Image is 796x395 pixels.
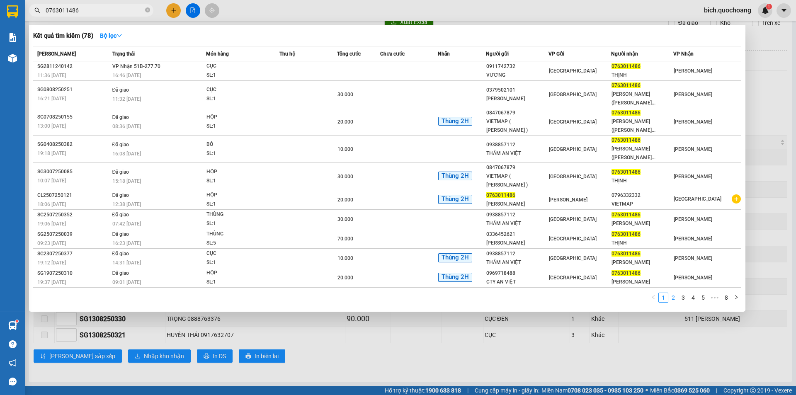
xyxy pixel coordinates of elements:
div: CTY AN VIỆT [486,278,548,286]
div: [PERSON_NAME] [486,200,548,208]
span: 19:37 [DATE] [37,279,66,285]
div: 0911742732 [486,62,548,71]
span: 20.000 [337,197,353,203]
span: Thùng 2H [438,253,472,262]
span: 15:18 [DATE] [112,178,141,184]
span: left [651,295,656,300]
span: [PERSON_NAME] [674,92,712,97]
span: Đã giao [112,270,129,276]
span: [PERSON_NAME] [674,119,712,125]
input: Tìm tên, số ĐT hoặc mã đơn [46,6,143,15]
span: close-circle [145,7,150,15]
span: Thùng 2H [438,172,472,181]
span: Thùng 2H [438,195,472,204]
div: CL2507250121 [37,191,110,200]
div: CỤC [206,62,269,71]
div: HỘP [206,191,269,200]
span: Đã giao [112,251,129,257]
div: SG3007250085 [37,167,110,176]
div: SL: 1 [206,200,269,209]
div: 0938857112 [486,211,548,219]
div: [PERSON_NAME] [612,219,673,228]
span: 0763011486 [612,251,641,257]
div: 0938857112 [486,250,548,258]
span: 16:21 [DATE] [37,96,66,102]
div: 0847067879 [486,109,548,117]
span: 08:36 [DATE] [112,124,141,129]
span: 30.000 [337,216,353,222]
img: solution-icon [8,33,17,42]
div: SG0808250251 [37,85,110,94]
span: [GEOGRAPHIC_DATA] [549,92,597,97]
span: 18:06 [DATE] [37,201,66,207]
a: 8 [722,293,731,302]
h3: Kết quả tìm kiếm ( 78 ) [33,32,93,40]
a: 5 [699,293,708,302]
span: [GEOGRAPHIC_DATA] [549,275,597,281]
div: THẮM AN VIỆT [486,149,548,158]
div: SL: 1 [206,219,269,228]
span: [PERSON_NAME] [674,216,712,222]
span: [GEOGRAPHIC_DATA] [674,196,721,202]
div: [PERSON_NAME] [612,278,673,286]
span: [PERSON_NAME] [674,174,712,179]
div: CỤC [206,85,269,95]
span: Đã giao [112,114,129,120]
span: 07:42 [DATE] [112,221,141,227]
span: [GEOGRAPHIC_DATA] [549,68,597,74]
img: warehouse-icon [8,321,17,330]
span: 13:00 [DATE] [37,123,66,129]
span: 70.000 [337,236,353,242]
span: 0763011486 [612,82,641,88]
span: 0763011486 [612,110,641,116]
span: 10.000 [337,255,353,261]
div: HỘP [206,269,269,278]
span: [PERSON_NAME] [674,146,712,152]
div: THẮM AN VIỆT [486,258,548,267]
span: 0763011486 [612,270,641,276]
span: 10.000 [337,146,353,152]
div: VIETMAP [612,200,673,208]
span: [PERSON_NAME] [37,51,76,57]
div: [PERSON_NAME] ([PERSON_NAME]... [612,145,673,162]
span: VP Gửi [548,51,564,57]
span: 0763011486 [612,169,641,175]
div: HỘP [206,167,269,177]
button: Bộ lọcdown [93,29,129,42]
div: [PERSON_NAME] [612,258,673,267]
span: 19:06 [DATE] [37,221,66,227]
span: 0763011486 [612,63,641,69]
span: Chưa cước [380,51,405,57]
div: SL: 1 [206,177,269,186]
button: right [731,293,741,303]
a: 4 [689,293,698,302]
div: VIETMAP ( [PERSON_NAME] ) [486,117,548,135]
span: 10:07 [DATE] [37,178,66,184]
div: SL: 1 [206,258,269,267]
strong: Bộ lọc [100,32,122,39]
div: THỊNH [612,239,673,247]
div: SL: 1 [206,149,269,158]
span: 20.000 [337,275,353,281]
li: Next Page [731,293,741,303]
div: SL: 1 [206,71,269,80]
span: notification [9,359,17,367]
div: SL: 1 [206,122,269,131]
span: Người nhận [611,51,638,57]
span: 09:01 [DATE] [112,279,141,285]
li: 3 [678,293,688,303]
span: Đã giao [112,231,129,237]
span: 16:46 [DATE] [112,73,141,78]
span: VP Nhận [673,51,694,57]
span: [PERSON_NAME] [549,197,587,203]
span: plus-circle [732,194,741,204]
span: Thu hộ [279,51,295,57]
span: [GEOGRAPHIC_DATA] [549,174,597,179]
div: SL: 1 [206,95,269,104]
span: search [34,7,40,13]
span: Đã giao [112,192,129,198]
span: Trạng thái [112,51,135,57]
div: [PERSON_NAME] [486,239,548,247]
li: Previous Page [648,293,658,303]
div: THỊNH [612,71,673,80]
